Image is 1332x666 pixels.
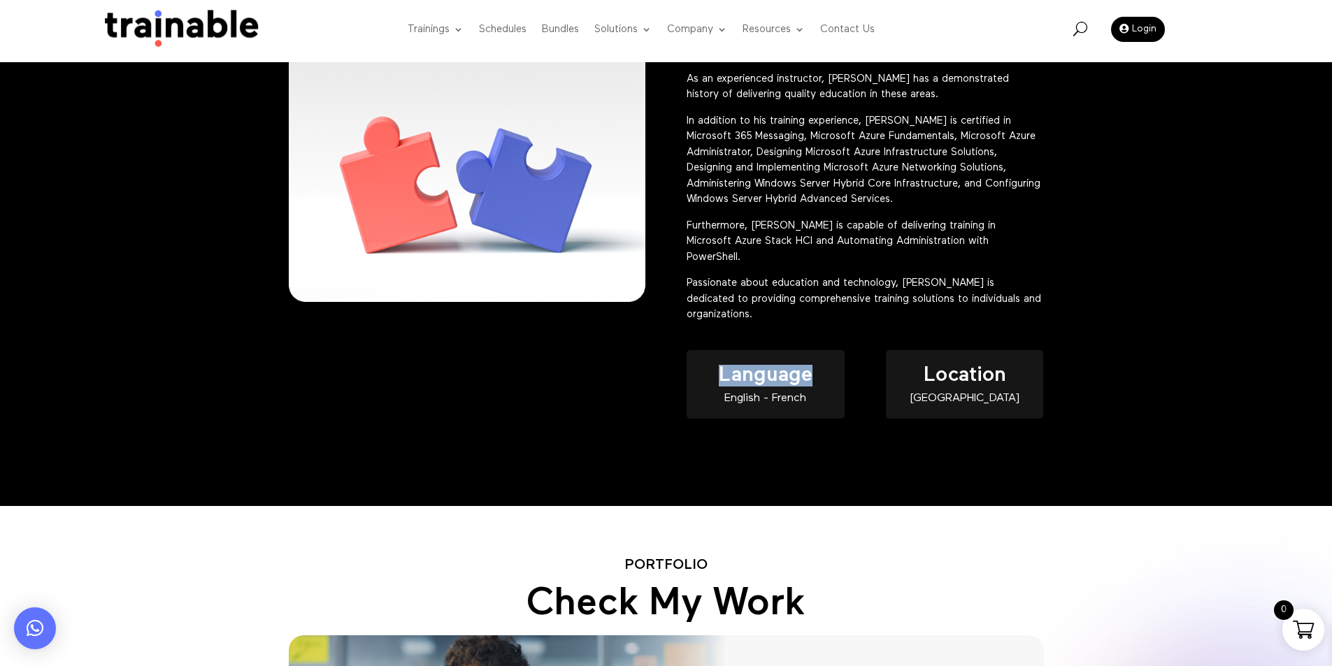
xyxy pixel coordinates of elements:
div: English - French [687,393,844,405]
div: [GEOGRAPHIC_DATA] [886,393,1043,405]
a: Company [667,2,727,57]
a: Trainings [408,2,464,57]
p: Furthermore, [PERSON_NAME] is capable of delivering training in Microsoft Azure Stack HCI and Aut... [687,218,1043,276]
a: Solutions [594,2,652,57]
a: Schedules [479,2,527,57]
a: Contact Us [820,2,875,57]
p: In addition to his training experience, [PERSON_NAME] is certified in Microsoft 365 Messaging, Mi... [687,113,1043,218]
span: U [1073,22,1087,36]
a: Login [1111,17,1165,42]
a: Resources [743,2,805,57]
p: As an experienced instructor, [PERSON_NAME] has a demonstrated history of delivering quality educ... [687,71,1043,113]
p: Portfolio [289,559,1044,571]
span: Language [719,365,812,386]
h2: Check My Work [289,581,1044,635]
span: Location [924,365,1006,386]
span: 0 [1274,600,1294,620]
p: Passionate about education and technology, [PERSON_NAME] is dedicated to providing comprehensive ... [687,275,1043,323]
a: Bundles [542,2,579,57]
